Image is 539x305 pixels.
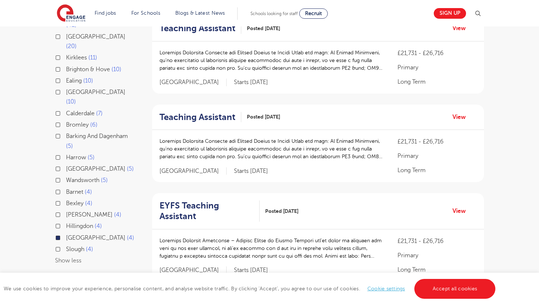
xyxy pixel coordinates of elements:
[66,33,125,40] span: [GEOGRAPHIC_DATA]
[96,110,103,117] span: 7
[66,43,77,50] span: 20
[159,79,227,86] span: [GEOGRAPHIC_DATA]
[66,66,71,71] input: Brighton & Hove 10
[397,265,477,274] p: Long Term
[111,66,121,73] span: 10
[159,200,254,222] h2: EYFS Teaching Assistant
[66,110,95,117] span: Calderdale
[66,166,71,170] input: [GEOGRAPHIC_DATA] 5
[397,237,477,246] p: £21,731 - £26,716
[127,166,134,172] span: 5
[397,63,477,72] p: Primary
[66,211,71,216] input: [PERSON_NAME] 4
[66,154,71,159] input: Harrow 5
[83,77,93,84] span: 10
[114,211,121,218] span: 4
[85,200,92,207] span: 4
[101,177,108,184] span: 5
[66,246,84,253] span: Slough
[234,266,268,274] p: Starts [DATE]
[397,137,477,146] p: £21,731 - £26,716
[397,49,477,58] p: £21,731 - £26,716
[159,23,235,34] h2: Teaching Assistant
[159,167,227,175] span: [GEOGRAPHIC_DATA]
[159,49,383,72] p: Loremips Dolorsita Consecte adi Elitsed Doeius te Incidi Utlab etd magn: Al Enimad Minimveni, qu’...
[95,223,102,229] span: 4
[66,33,71,38] input: [GEOGRAPHIC_DATA] 20
[305,11,322,16] span: Recruit
[88,54,97,61] span: 11
[159,200,260,222] a: EYFS Teaching Assistant
[66,54,87,61] span: Kirklees
[452,112,471,122] a: View
[234,167,268,175] p: Starts [DATE]
[88,154,95,161] span: 5
[66,121,89,128] span: Bromley
[127,235,134,241] span: 4
[247,113,280,121] span: Posted [DATE]
[66,246,71,251] input: Slough 4
[159,266,227,274] span: [GEOGRAPHIC_DATA]
[66,223,93,229] span: Hillingdon
[66,154,86,161] span: Harrow
[159,112,235,123] h2: Teaching Assistant
[397,166,477,175] p: Long Term
[66,166,125,172] span: [GEOGRAPHIC_DATA]
[66,235,125,241] span: [GEOGRAPHIC_DATA]
[159,112,241,123] a: Teaching Assistant
[66,200,84,207] span: Bexley
[159,23,241,34] a: Teaching Assistant
[66,200,71,205] input: Bexley 4
[250,11,298,16] span: Schools looking for staff
[66,235,71,239] input: [GEOGRAPHIC_DATA] 4
[452,23,471,33] a: View
[397,152,477,160] p: Primary
[55,257,81,264] button: Show less
[234,79,268,86] p: Starts [DATE]
[66,66,110,73] span: Brighton & Hove
[159,137,383,160] p: Loremips Dolorsita Consecte adi Elitsed Doeius te Incidi Utlab etd magn: Al Enimad Minimveni, qu’...
[66,89,125,95] span: [GEOGRAPHIC_DATA]
[434,8,466,19] a: Sign up
[367,286,405,291] a: Cookie settings
[66,54,71,59] input: Kirklees 11
[95,10,116,16] a: Find jobs
[299,8,328,19] a: Recruit
[66,189,83,195] span: Barnet
[66,77,82,84] span: Ealing
[66,133,128,139] span: Barking And Dagenham
[66,143,73,149] span: 5
[4,286,497,291] span: We use cookies to improve your experience, personalise content, and analyse website traffic. By c...
[414,279,496,299] a: Accept all cookies
[66,98,76,105] span: 10
[57,4,85,23] img: Engage Education
[397,251,477,260] p: Primary
[66,121,71,126] input: Bromley 6
[90,121,98,128] span: 6
[247,25,280,32] span: Posted [DATE]
[86,246,93,253] span: 4
[66,189,71,193] input: Barnet 4
[66,110,71,115] input: Calderdale 7
[85,189,92,195] span: 4
[66,223,71,228] input: Hillingdon 4
[66,177,99,184] span: Wandsworth
[452,206,471,216] a: View
[131,10,160,16] a: For Schools
[66,77,71,82] input: Ealing 10
[159,237,383,260] p: Loremips Dolorsit Ametconse – Adipisc Elitse do Eiusmo Tempori utl’et dolor ma aliquaen adm veni ...
[66,177,71,182] input: Wandsworth 5
[175,10,225,16] a: Blogs & Latest News
[66,133,71,138] input: Barking And Dagenham 5
[397,77,477,86] p: Long Term
[66,89,71,94] input: [GEOGRAPHIC_DATA] 10
[265,207,298,215] span: Posted [DATE]
[66,211,113,218] span: [PERSON_NAME]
